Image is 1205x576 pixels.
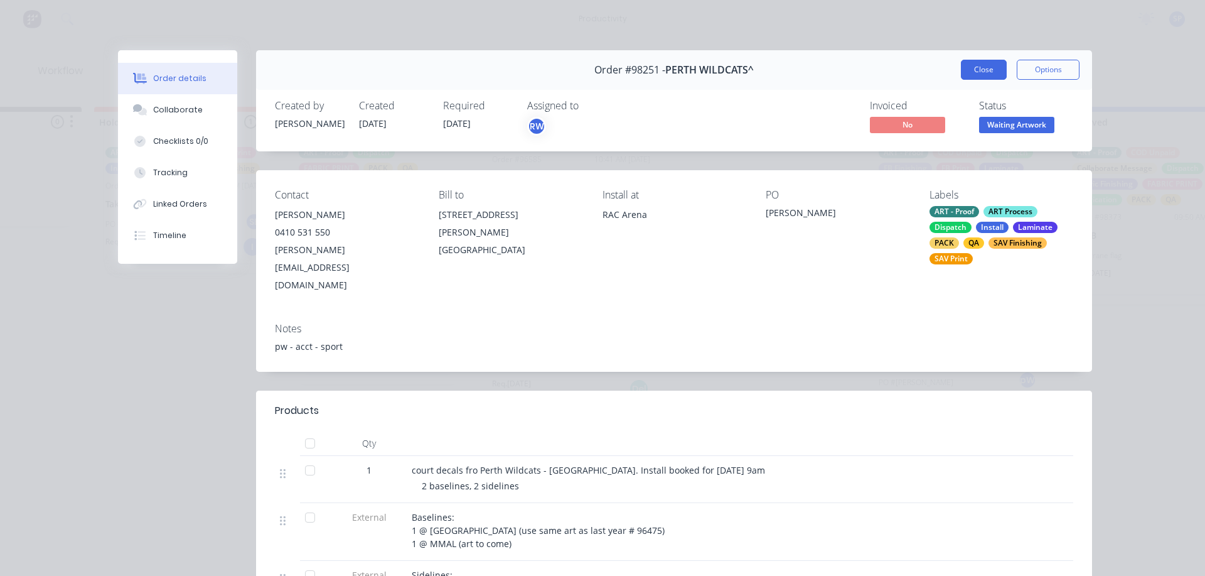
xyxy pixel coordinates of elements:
[929,222,972,233] div: Dispatch
[1013,222,1058,233] div: Laminate
[979,117,1054,133] span: Waiting Artwork
[275,117,344,130] div: [PERSON_NAME]
[275,224,419,241] div: 0410 531 550
[275,206,419,294] div: [PERSON_NAME]0410 531 550[PERSON_NAME][EMAIL_ADDRESS][DOMAIN_NAME]
[153,73,206,84] div: Order details
[766,206,909,224] div: [PERSON_NAME]
[929,253,973,264] div: SAV Print
[961,60,1007,80] button: Close
[1017,60,1079,80] button: Options
[602,206,746,246] div: RAC Arena
[331,431,407,456] div: Qty
[976,222,1009,233] div: Install
[443,117,471,129] span: [DATE]
[439,206,582,241] div: [STREET_ADDRESS][PERSON_NAME]
[929,237,959,249] div: PACK
[118,188,237,220] button: Linked Orders
[336,511,402,524] span: External
[367,464,372,477] span: 1
[153,198,207,210] div: Linked Orders
[422,480,519,492] span: 2 baselines, 2 sidelines
[963,237,984,249] div: QA
[594,64,665,76] span: Order #98251 -
[602,189,746,201] div: Install at
[275,100,344,112] div: Created by
[527,117,546,136] button: RW
[275,206,419,224] div: [PERSON_NAME]
[439,189,582,201] div: Bill to
[929,206,979,217] div: ART - Proof
[988,237,1047,249] div: SAV Finishing
[153,136,208,147] div: Checklists 0/0
[870,117,945,133] span: No
[153,230,186,241] div: Timeline
[979,117,1054,136] button: Waiting Artwork
[766,189,909,201] div: PO
[275,403,319,418] div: Products
[153,167,188,178] div: Tracking
[118,157,237,188] button: Tracking
[412,511,665,550] span: Baselines: 1 @ [GEOGRAPHIC_DATA] (use same art as last year # 96475) 1 @ MMAL (art to come)
[602,206,746,224] div: RAC Arena
[443,100,512,112] div: Required
[275,189,419,201] div: Contact
[412,464,765,476] span: court decals fro Perth Wildcats - [GEOGRAPHIC_DATA]. Install booked for [DATE] 9am
[527,100,653,112] div: Assigned to
[665,64,754,76] span: PERTH WILDCATS^
[983,206,1037,217] div: ART Process
[275,323,1073,335] div: Notes
[359,117,387,129] span: [DATE]
[118,126,237,157] button: Checklists 0/0
[118,220,237,251] button: Timeline
[979,100,1073,112] div: Status
[275,340,1073,353] div: pw - acct - sport
[275,241,419,294] div: [PERSON_NAME][EMAIL_ADDRESS][DOMAIN_NAME]
[153,104,203,116] div: Collaborate
[439,241,582,259] div: [GEOGRAPHIC_DATA]
[439,206,582,259] div: [STREET_ADDRESS][PERSON_NAME][GEOGRAPHIC_DATA]
[118,63,237,94] button: Order details
[359,100,428,112] div: Created
[870,100,964,112] div: Invoiced
[118,94,237,126] button: Collaborate
[929,189,1073,201] div: Labels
